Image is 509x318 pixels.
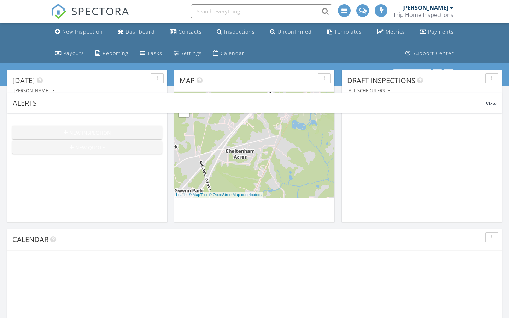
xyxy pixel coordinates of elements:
a: Leaflet [176,193,188,197]
div: Contacts [179,28,202,35]
a: Dashboard [115,25,158,39]
div: Dashboards [396,72,428,77]
a: Payments [417,25,457,39]
div: Payouts [63,50,84,57]
a: Tasks [137,47,165,60]
div: Reporting [103,50,128,57]
a: Unconfirmed [267,25,315,39]
button: New Inspection [12,126,162,139]
a: My Dashboard [55,68,131,80]
div: [PERSON_NAME] [402,4,448,11]
div: Payments [428,28,454,35]
div: New Inspection [62,28,103,35]
div: Inspections [224,28,255,35]
a: Support Center [403,47,457,60]
a: Contacts [167,25,205,39]
div: Alerts [13,98,486,108]
span: [DATE] [12,76,35,85]
button: New Quote [12,141,162,154]
span: Draft Inspections [347,76,415,85]
div: Metrics [386,28,405,35]
div: Unconfirmed [277,28,312,35]
span: New Quote [75,144,105,151]
div: Trip Home Inspections [393,11,454,18]
a: Calendar [210,47,247,60]
span: New Inspection [69,129,111,136]
div: Templates [334,28,362,35]
div: [PERSON_NAME] [14,88,55,93]
button: [PERSON_NAME] [12,86,56,96]
button: All schedulers [347,86,392,96]
div: Dashboard [125,28,155,35]
a: SPECTORA [51,10,129,24]
a: New Inspection [52,25,106,39]
div: Settings [181,50,202,57]
span: View [486,101,496,107]
a: © MapTiler [189,193,208,197]
div: Support Center [413,50,454,57]
span: SPECTORA [71,4,129,18]
a: Metrics [374,25,408,39]
div: | [174,192,263,198]
a: Payouts [52,47,87,60]
a: Inspections [214,25,258,39]
div: Calendar [221,50,245,57]
a: © OpenStreetMap contributors [209,193,262,197]
span: Map [180,76,195,85]
img: The Best Home Inspection Software - Spectora [51,4,66,19]
a: Settings [171,47,205,60]
button: Dashboards [393,70,431,79]
div: All schedulers [349,88,390,93]
span: Calendar [12,235,48,244]
input: Search everything... [191,4,332,18]
a: Templates [324,25,365,39]
div: Tasks [147,50,162,57]
a: Reporting [93,47,131,60]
